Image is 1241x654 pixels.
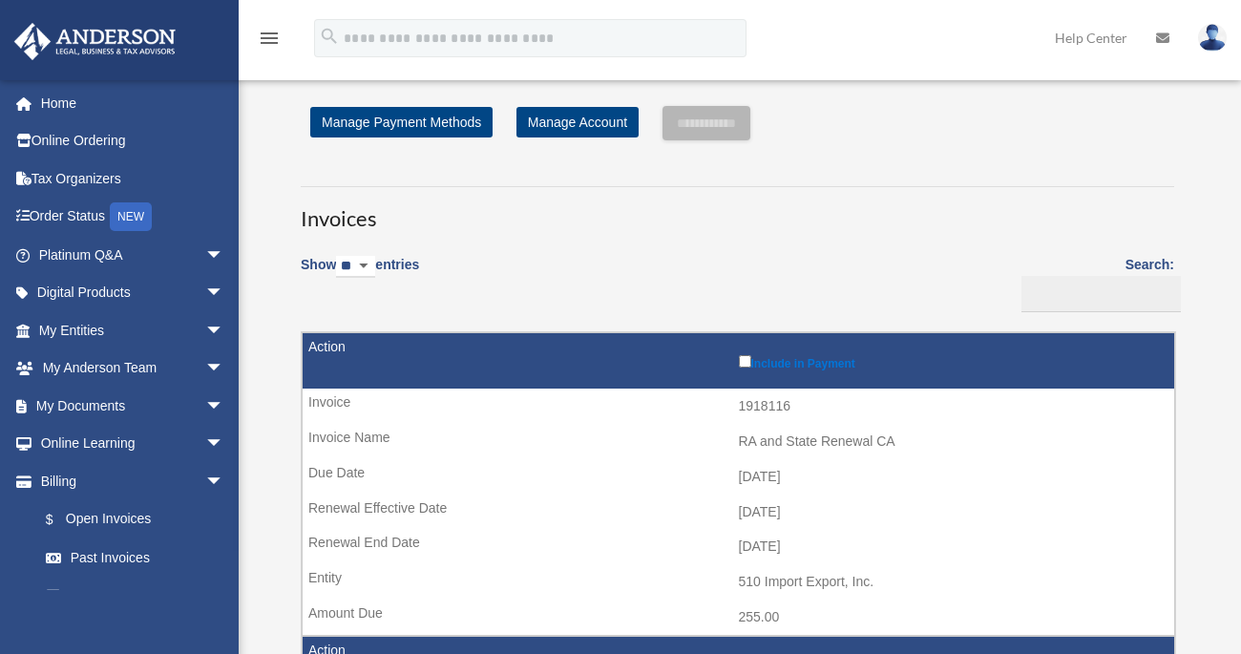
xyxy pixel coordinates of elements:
[13,198,253,237] a: Order StatusNEW
[205,387,243,426] span: arrow_drop_down
[27,500,234,539] a: $Open Invoices
[13,159,253,198] a: Tax Organizers
[739,351,1166,370] label: Include in Payment
[13,274,253,312] a: Digital Productsarrow_drop_down
[336,256,375,278] select: Showentries
[205,311,243,350] span: arrow_drop_down
[739,433,1166,450] div: RA and State Renewal CA
[13,122,253,160] a: Online Ordering
[303,459,1174,496] td: [DATE]
[13,349,253,388] a: My Anderson Teamarrow_drop_down
[1015,253,1174,312] label: Search:
[27,577,243,615] a: Manage Payments
[205,425,243,464] span: arrow_drop_down
[110,202,152,231] div: NEW
[13,462,243,500] a: Billingarrow_drop_down
[205,274,243,313] span: arrow_drop_down
[13,425,253,463] a: Online Learningarrow_drop_down
[301,186,1174,234] h3: Invoices
[303,564,1174,601] td: 510 Import Export, Inc.
[205,349,243,389] span: arrow_drop_down
[303,389,1174,425] td: 1918116
[9,23,181,60] img: Anderson Advisors Platinum Portal
[739,355,751,368] input: Include in Payment
[27,538,243,577] a: Past Invoices
[258,33,281,50] a: menu
[13,387,253,425] a: My Documentsarrow_drop_down
[516,107,639,137] a: Manage Account
[301,253,419,297] label: Show entries
[13,84,253,122] a: Home
[303,495,1174,531] td: [DATE]
[1198,24,1227,52] img: User Pic
[56,508,66,532] span: $
[303,600,1174,636] td: 255.00
[13,311,253,349] a: My Entitiesarrow_drop_down
[13,236,253,274] a: Platinum Q&Aarrow_drop_down
[319,26,340,47] i: search
[1021,276,1181,312] input: Search:
[303,529,1174,565] td: [DATE]
[205,462,243,501] span: arrow_drop_down
[205,236,243,275] span: arrow_drop_down
[310,107,493,137] a: Manage Payment Methods
[258,27,281,50] i: menu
